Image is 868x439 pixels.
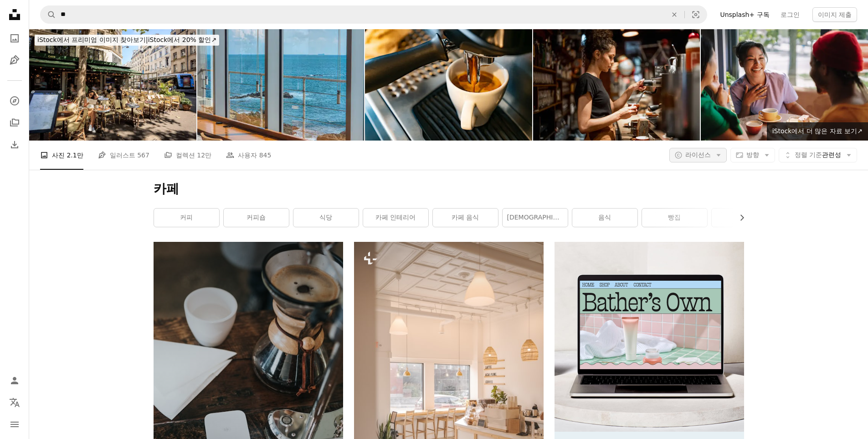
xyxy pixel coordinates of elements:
button: 삭제 [664,6,684,23]
a: 커피숍 [224,209,289,227]
button: Unsplash 검색 [41,6,56,23]
a: 다운로드 내역 [5,136,24,154]
a: 빵집 [642,209,707,227]
span: 12만 [197,150,211,160]
h1: 카페 [154,181,744,197]
button: 목록을 오른쪽으로 스크롤 [734,209,744,227]
span: 방향 [746,151,759,158]
img: 아늑한 카페에서 솜씨 좋게 신선한 커피를 준비하는 젊은 원주민 바리스타 [533,29,700,141]
a: iStock에서 더 많은 자료 보기↗ [767,122,868,141]
span: 정렬 기준 [795,151,822,158]
a: 술집 [712,209,777,227]
img: 에스프레소를 만드는 커피 메이커 클로즈업 [365,29,532,141]
a: 카페 인테리어 [363,209,428,227]
div: iStock에서 20% 할인 ↗ [35,35,219,46]
button: 정렬 기준관련성 [779,148,857,162]
a: 커피 [154,209,219,227]
a: 사진 [5,29,24,47]
a: 카페 음식 [433,209,498,227]
img: Lady having coffee in Paris sidewalk cafe [29,29,196,141]
span: iStock에서 더 많은 자료 보기 ↗ [772,127,863,135]
a: Unsplash+ 구독 [714,7,775,22]
img: Ocean view [197,29,365,141]
a: 컬렉션 [5,114,24,132]
a: 탐색 [5,92,24,110]
a: [DEMOGRAPHIC_DATA] [503,209,568,227]
button: 언어 [5,393,24,412]
button: 라이선스 [669,148,727,162]
a: 일러스트 567 [98,141,149,170]
span: 567 [137,150,149,160]
a: 화이트 세라믹 컵 [154,380,343,388]
a: 홈 — Unsplash [5,5,24,26]
a: 컬렉션 12만 [164,141,211,170]
span: 845 [259,150,272,160]
a: 음식 [572,209,637,227]
a: 일러스트 [5,51,24,69]
span: 라이선스 [685,151,711,158]
a: 가구와 많은 창문으로 가득 찬 방 [354,380,544,388]
a: 로그인 [775,7,805,22]
a: iStock에서 프리미엄 이미지 찾아보기|iStock에서 20% 할인↗ [29,29,225,51]
form: 사이트 전체에서 이미지 찾기 [40,5,707,24]
button: 메뉴 [5,415,24,434]
a: 사용자 845 [226,141,271,170]
button: 시각적 검색 [685,6,707,23]
button: 방향 [730,148,775,162]
a: 로그인 / 가입 [5,371,24,390]
img: file-1707883121023-8e3502977149image [555,242,744,432]
span: 관련성 [795,151,841,160]
a: 식당 [293,209,359,227]
img: 카페에서 함께 커피를 즐기는 다인종 친구들 그룹 [701,29,868,141]
button: 이미지 제출 [812,7,857,22]
span: iStock에서 프리미엄 이미지 찾아보기 | [37,36,148,43]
